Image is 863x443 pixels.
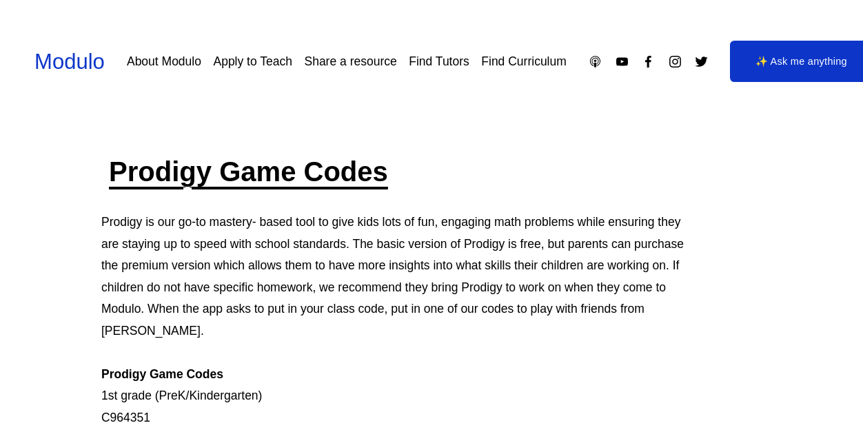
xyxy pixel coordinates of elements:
[213,50,292,74] a: Apply to Teach
[481,50,567,74] a: Find Curriculum
[304,50,396,74] a: Share a resource
[588,54,602,69] a: Apple Podcasts
[641,54,656,69] a: Facebook
[409,50,469,74] a: Find Tutors
[668,54,682,69] a: Instagram
[615,54,629,69] a: YouTube
[34,50,105,74] a: Modulo
[694,54,709,69] a: Twitter
[109,156,388,187] a: Prodigy Game Codes
[127,50,201,74] a: About Modulo
[101,212,695,429] p: Prodigy is our go-to mastery- based tool to give kids lots of fun, engaging math problems while e...
[101,367,223,381] strong: Prodigy Game Codes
